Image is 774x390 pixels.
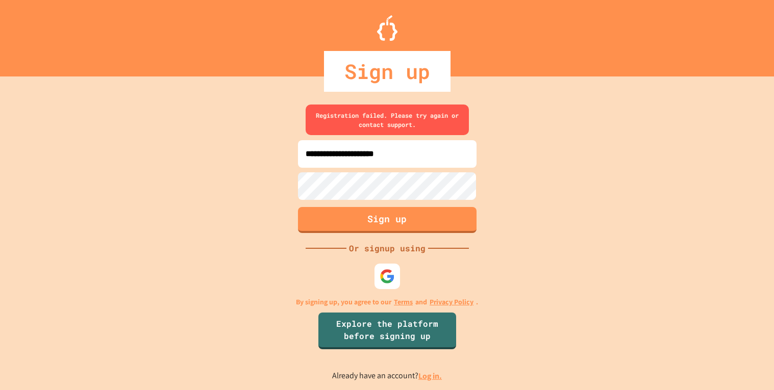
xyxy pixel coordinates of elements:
[377,15,397,41] img: Logo.svg
[418,371,442,381] a: Log in.
[394,297,413,307] a: Terms
[318,313,456,349] a: Explore the platform before signing up
[324,51,451,92] div: Sign up
[332,370,442,382] p: Already have an account?
[346,242,428,254] div: Or signup using
[430,297,473,307] a: Privacy Policy
[296,297,478,307] p: By signing up, you agree to our and .
[298,207,477,233] button: Sign up
[380,269,395,284] img: google-icon.svg
[306,105,469,135] div: Registration failed. Please try again or contact support.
